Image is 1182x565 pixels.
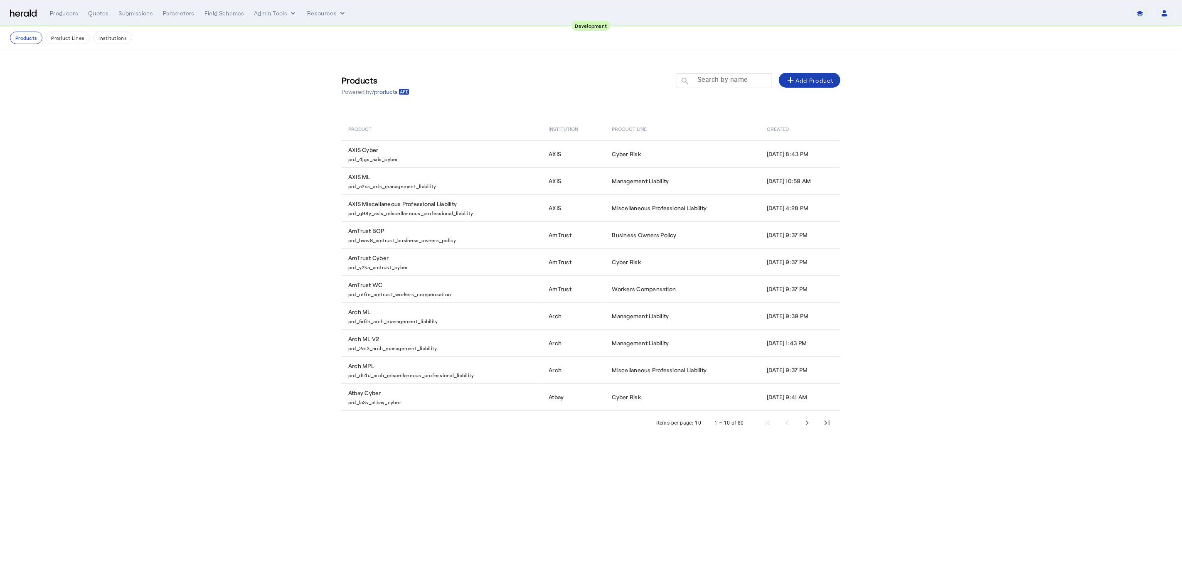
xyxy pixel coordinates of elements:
[348,397,539,405] p: prd_la3v_atbay_cyber
[760,383,840,411] td: [DATE] 9:41 AM
[348,289,539,297] p: prd_ut6e_amtrust_workers_compensation
[542,302,605,329] td: Arch
[342,167,542,194] td: AXIS ML
[342,356,542,383] td: Arch MPL
[342,248,542,275] td: AmTrust Cyber
[760,194,840,221] td: [DATE] 4:28 PM
[348,235,539,243] p: prd_bww8_amtrust_business_owners_policy
[542,275,605,302] td: AmTrust
[760,117,840,140] th: Created
[677,76,691,87] mat-icon: search
[204,9,244,17] div: Field Schemas
[348,154,539,162] p: prd_4jgs_axis_cyber
[779,73,840,88] button: Add Product
[50,9,78,17] div: Producers
[342,88,409,96] p: Powered by
[542,194,605,221] td: AXIS
[760,302,840,329] td: [DATE] 9:39 PM
[606,383,760,411] td: Cyber Risk
[542,117,605,140] th: Institution
[10,10,37,17] img: Herald Logo
[760,167,840,194] td: [DATE] 10:59 AM
[342,302,542,329] td: Arch ML
[88,9,108,17] div: Quotes
[714,419,744,427] div: 1 – 10 of 80
[697,76,748,84] mat-label: Search by name
[342,117,542,140] th: Product
[656,419,693,427] div: Items per page:
[46,32,90,44] button: Product Lines
[817,413,837,433] button: Last page
[348,181,539,189] p: prd_a2xs_axis_management_liability
[542,329,605,356] td: Arch
[606,248,760,275] td: Cyber Risk
[163,9,195,17] div: Parameters
[342,221,542,248] td: AmTrust BOP
[348,262,539,270] p: prd_y2ka_amtrust_cyber
[93,32,132,44] button: Institutions
[760,140,840,167] td: [DATE] 8:43 PM
[606,221,760,248] td: Business Owners Policy
[348,370,539,378] p: prd_dt4u_arch_miscellaneous_professional_liability
[760,221,840,248] td: [DATE] 9:37 PM
[760,275,840,302] td: [DATE] 9:37 PM
[10,32,42,44] button: Products
[342,74,409,86] h3: Products
[348,316,539,324] p: prd_5r6h_arch_management_liability
[542,248,605,275] td: AmTrust
[606,117,760,140] th: Product Line
[542,221,605,248] td: AmTrust
[797,413,817,433] button: Next page
[760,329,840,356] td: [DATE] 1:43 PM
[606,140,760,167] td: Cyber Risk
[542,356,605,383] td: Arch
[606,167,760,194] td: Management Liability
[307,9,347,17] button: Resources dropdown menu
[118,9,153,17] div: Submissions
[348,343,539,351] p: prd_2ar3_arch_management_liability
[348,208,539,216] p: prd_g98y_axis_miscellaneous_professional_liability
[342,194,542,221] td: AXIS Miscellaneous Professional Liability
[572,21,611,31] div: Development
[342,275,542,302] td: AmTrust WC
[606,302,760,329] td: Management Liability
[542,383,605,411] td: Atbay
[342,140,542,167] td: AXIS Cyber
[760,356,840,383] td: [DATE] 9:37 PM
[606,356,760,383] td: Miscellaneous Professional Liability
[542,167,605,194] td: AXIS
[606,194,760,221] td: Miscellaneous Professional Liability
[542,140,605,167] td: AXIS
[372,88,409,96] a: /products
[254,9,297,17] button: internal dropdown menu
[606,329,760,356] td: Management Liability
[695,419,701,427] div: 10
[342,383,542,411] td: Atbay Cyber
[786,75,834,85] div: Add Product
[760,248,840,275] td: [DATE] 9:37 PM
[786,75,795,85] mat-icon: add
[606,275,760,302] td: Workers Compensation
[342,329,542,356] td: Arch ML V2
